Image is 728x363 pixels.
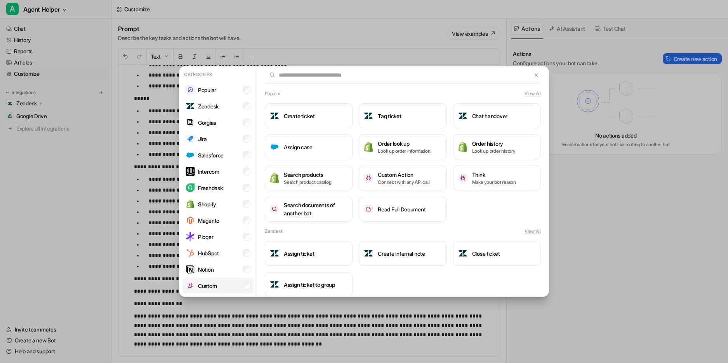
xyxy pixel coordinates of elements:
[359,166,447,190] button: Custom ActionCustom ActionConnect with any API call
[198,102,219,110] p: Zendesk
[453,103,541,128] button: Chat handoverChat handover
[284,179,332,186] p: Search product catalog
[364,111,373,120] img: Tag ticket
[472,112,507,120] h3: Chat handover
[198,119,216,127] p: Gorgias
[270,142,279,152] img: Assign case
[359,241,447,266] button: Create internal noteCreate internal note
[364,141,373,152] img: Order look up
[198,282,217,290] p: Custom
[270,249,279,258] img: Assign ticket
[284,250,314,258] h3: Assign ticket
[198,151,224,159] p: Salesforce
[378,250,425,258] h3: Create internal note
[458,249,467,258] img: Close ticket
[359,103,447,128] button: Tag ticketTag ticket
[359,197,447,222] button: Read Full DocumentRead Full Document
[378,148,430,155] p: Look up order information
[198,265,214,274] p: Notion
[265,90,280,97] h2: Popular
[284,201,347,217] h3: Search documents of another bot
[270,205,279,214] img: Search documents of another bot
[453,134,541,159] button: Order historyOrder historyLook up order history
[270,173,279,183] img: Search products
[359,134,447,159] button: Order look upOrder look upLook up order information
[472,148,515,155] p: Look up order history
[284,112,314,120] h3: Create ticket
[284,281,335,289] h3: Assign ticket to group
[364,205,373,214] img: Read Full Document
[265,241,353,266] button: Assign ticketAssign ticket
[525,90,541,97] button: View All
[265,272,353,297] button: Assign ticket to groupAssign ticket to group
[198,233,213,241] p: Picqer
[270,111,279,120] img: Create ticket
[198,216,219,225] p: Magento
[364,249,373,258] img: Create internal note
[284,171,332,179] h3: Search products
[198,135,207,143] p: Jira
[472,171,516,179] h3: Think
[378,179,429,186] p: Connect with any API call
[525,228,541,235] button: View All
[472,140,515,148] h3: Order history
[364,173,373,182] img: Custom Action
[182,70,254,80] p: Categories
[453,166,541,190] button: ThinkThinkMake your bot reason
[198,168,219,176] p: Intercom
[265,197,353,222] button: Search documents of another botSearch documents of another bot
[378,171,429,179] h3: Custom Action
[378,140,430,148] h3: Order look up
[198,249,219,257] p: HubSpot
[198,200,216,208] p: Shopify
[378,112,401,120] h3: Tag ticket
[265,228,283,235] h2: Zendesk
[265,166,353,190] button: Search productsSearch productsSearch product catalog
[265,103,353,128] button: Create ticketCreate ticket
[198,184,222,192] p: Freshdesk
[265,134,353,159] button: Assign caseAssign case
[198,86,216,94] p: Popular
[284,143,313,151] h3: Assign case
[472,179,516,186] p: Make your bot reason
[458,173,467,182] img: Think
[378,205,426,213] h3: Read Full Document
[270,280,279,289] img: Assign ticket to group
[458,111,467,120] img: Chat handover
[453,241,541,266] button: Close ticketClose ticket
[458,141,467,152] img: Order history
[472,250,500,258] h3: Close ticket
